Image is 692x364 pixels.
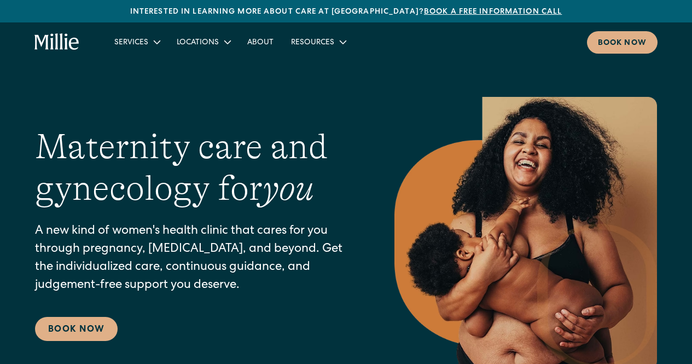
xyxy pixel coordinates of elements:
[35,126,351,210] h1: Maternity care and gynecology for
[168,33,239,51] div: Locations
[35,223,351,295] p: A new kind of women's health clinic that cares for you through pregnancy, [MEDICAL_DATA], and bey...
[106,33,168,51] div: Services
[587,31,658,54] a: Book now
[263,169,314,208] em: you
[114,37,148,49] div: Services
[35,317,118,341] a: Book Now
[291,37,334,49] div: Resources
[282,33,354,51] div: Resources
[424,8,562,16] a: Book a free information call
[34,33,79,51] a: home
[239,33,282,51] a: About
[598,38,647,49] div: Book now
[177,37,219,49] div: Locations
